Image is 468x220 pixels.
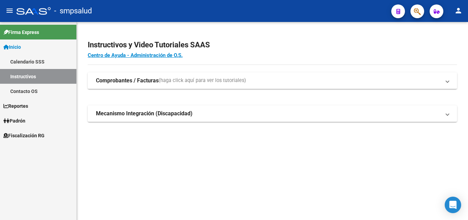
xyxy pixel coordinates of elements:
strong: Mecanismo Integración (Discapacidad) [96,110,193,117]
span: Fiscalización RG [3,132,45,139]
span: - smpsalud [54,3,92,19]
a: Centro de Ayuda - Administración de O.S. [88,52,183,58]
span: Inicio [3,43,21,51]
div: Open Intercom Messenger [445,197,461,213]
mat-expansion-panel-header: Comprobantes / Facturas(haga click aquí para ver los tutoriales) [88,72,457,89]
span: Reportes [3,102,28,110]
span: Firma Express [3,28,39,36]
h2: Instructivos y Video Tutoriales SAAS [88,38,457,51]
span: (haga click aquí para ver los tutoriales) [159,77,246,84]
mat-icon: person [454,7,463,15]
mat-icon: menu [5,7,14,15]
span: Padrón [3,117,25,125]
strong: Comprobantes / Facturas [96,77,159,84]
mat-expansion-panel-header: Mecanismo Integración (Discapacidad) [88,105,457,122]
